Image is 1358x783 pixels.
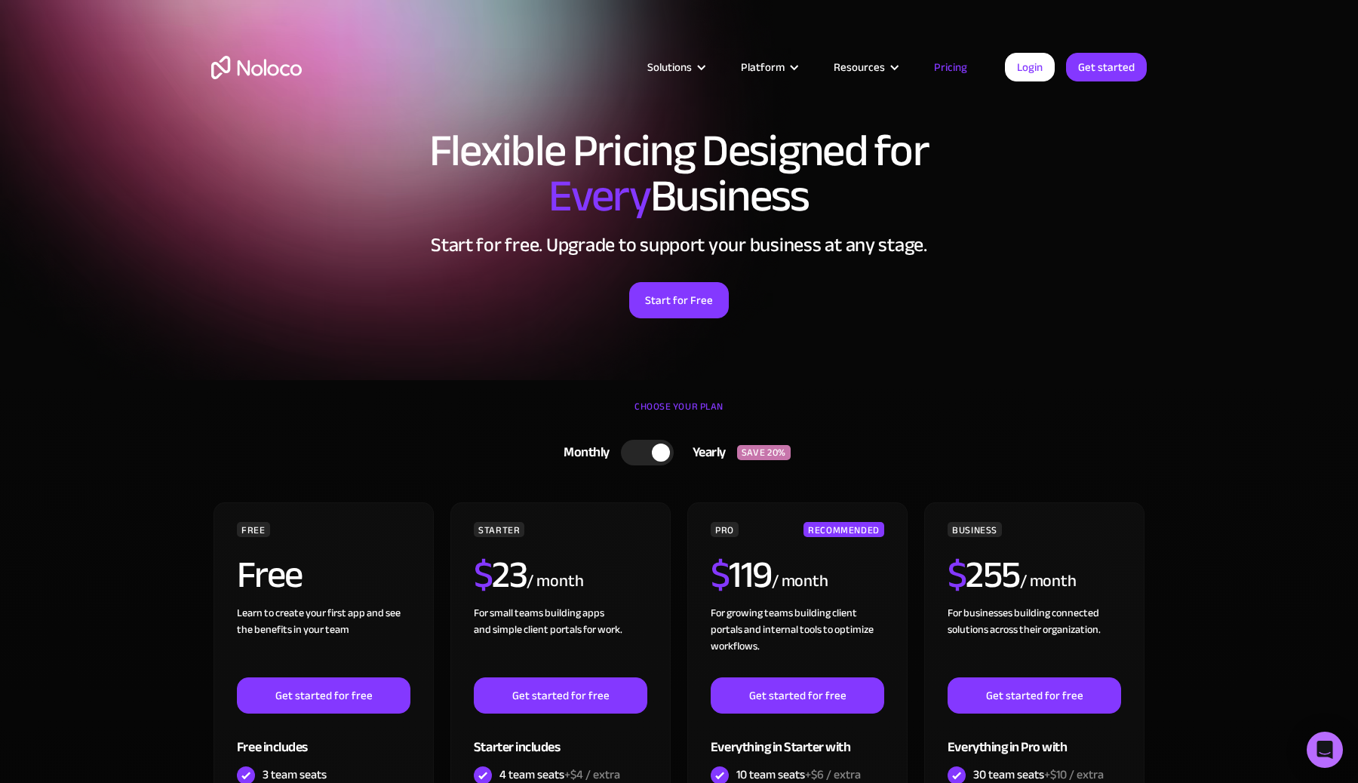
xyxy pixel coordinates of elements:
[237,677,410,714] a: Get started for free
[629,282,729,318] a: Start for Free
[548,154,650,238] span: Every
[237,522,270,537] div: FREE
[263,766,327,783] div: 3 team seats
[527,570,583,594] div: / month
[772,570,828,594] div: / month
[803,522,884,537] div: RECOMMENDED
[237,714,410,763] div: Free includes
[647,57,692,77] div: Solutions
[711,539,730,610] span: $
[211,128,1147,219] h1: Flexible Pricing Designed for Business
[722,57,815,77] div: Platform
[948,522,1002,537] div: BUSINESS
[474,539,493,610] span: $
[474,677,647,714] a: Get started for free
[1307,732,1343,768] div: Open Intercom Messenger
[711,556,772,594] h2: 119
[711,677,884,714] a: Get started for free
[815,57,915,77] div: Resources
[736,766,861,783] div: 10 team seats
[834,57,885,77] div: Resources
[211,395,1147,433] div: CHOOSE YOUR PLAN
[948,605,1121,677] div: For businesses building connected solutions across their organization. ‍
[737,445,791,460] div: SAVE 20%
[1066,53,1147,81] a: Get started
[1020,570,1077,594] div: / month
[711,714,884,763] div: Everything in Starter with
[741,57,785,77] div: Platform
[474,714,647,763] div: Starter includes
[948,714,1121,763] div: Everything in Pro with
[711,605,884,677] div: For growing teams building client portals and internal tools to optimize workflows.
[474,556,527,594] h2: 23
[237,556,303,594] h2: Free
[628,57,722,77] div: Solutions
[474,522,524,537] div: STARTER
[948,556,1020,594] h2: 255
[948,677,1121,714] a: Get started for free
[948,539,966,610] span: $
[499,766,620,783] div: 4 team seats
[211,234,1147,256] h2: Start for free. Upgrade to support your business at any stage.
[674,441,737,464] div: Yearly
[915,57,986,77] a: Pricing
[973,766,1104,783] div: 30 team seats
[237,605,410,677] div: Learn to create your first app and see the benefits in your team ‍
[1005,53,1055,81] a: Login
[711,522,739,537] div: PRO
[474,605,647,677] div: For small teams building apps and simple client portals for work. ‍
[545,441,621,464] div: Monthly
[211,56,302,79] a: home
